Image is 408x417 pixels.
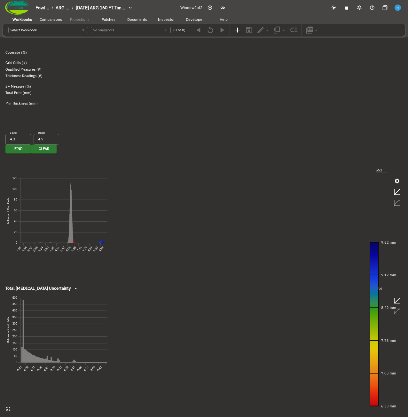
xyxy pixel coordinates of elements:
text: 6.33 mm [381,404,396,408]
li: / [72,5,73,11]
span: Total Error (mm) [5,90,32,95]
span: Window 2 of 2 [180,5,202,11]
img: Company Logo [5,1,30,15]
button: Find [5,145,31,153]
span: Help [220,17,228,22]
span: Comparisons [40,17,62,22]
span: Developer [186,17,204,22]
text: 7.03 mm [381,371,396,375]
span: Inspector [158,17,175,22]
span: Documents [127,17,147,22]
span: 2+ Measure (%) [5,84,31,89]
span: Min Thickness (mm) [5,101,38,106]
span: Grid Cells (#) [5,60,27,65]
nav: breadcrumb [35,4,125,11]
i: No Snapshots [92,28,114,32]
text: 8.42 mm [381,305,396,310]
text: 9.12 mm [381,273,396,277]
text: 7.73 mm [381,338,396,343]
label: Upper [38,131,45,135]
span: ARG ... [56,5,69,11]
span: (0 of 0) [173,28,185,33]
span: Find [14,146,22,152]
img: f6ffcea323530ad0f5eeb9c9447a59c5 [395,4,401,11]
button: Clear [31,145,57,153]
label: Lower [10,131,17,135]
li: / [52,5,53,11]
span: Coverage (%) [5,50,27,55]
button: breadcrumb [33,3,138,13]
span: [DATE] ARG 160 FT Tan... [76,5,125,11]
span: Total [MEDICAL_DATA] Uncertainty [5,286,71,291]
span: Fowl... [35,5,49,11]
span: Clear [39,146,49,152]
span: Patches [102,17,115,22]
text: 9.82 mm [381,240,396,245]
i: Select Workbook [10,28,37,32]
span: Thickness Readings (#) [5,74,43,78]
span: Workbooks [12,17,32,22]
span: Qualified Measures (#) [5,67,42,72]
